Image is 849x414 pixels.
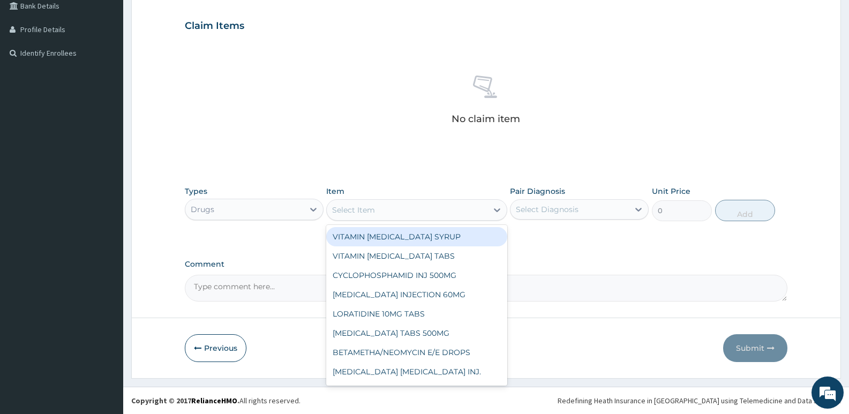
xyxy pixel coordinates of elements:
[326,246,507,266] div: VITAMIN [MEDICAL_DATA] TABS
[326,323,507,343] div: [MEDICAL_DATA] TABS 500MG
[326,227,507,246] div: VITAMIN [MEDICAL_DATA] SYRUP
[20,54,43,80] img: d_794563401_company_1708531726252_794563401
[5,292,204,330] textarea: Type your message and hit 'Enter'
[62,135,148,243] span: We're online!
[123,387,849,414] footer: All rights reserved.
[715,200,775,221] button: Add
[510,186,565,197] label: Pair Diagnosis
[326,343,507,362] div: BETAMETHA/NEOMYCIN E/E DROPS
[326,266,507,285] div: CYCLOPHOSPHAMID INJ 500MG
[326,285,507,304] div: [MEDICAL_DATA] INJECTION 60MG
[452,114,520,124] p: No claim item
[191,204,214,215] div: Drugs
[185,334,246,362] button: Previous
[185,260,787,269] label: Comment
[332,205,375,215] div: Select Item
[191,396,237,405] a: RelianceHMO
[56,60,180,74] div: Chat with us now
[326,304,507,323] div: LORATIDINE 10MG TABS
[131,396,239,405] strong: Copyright © 2017 .
[558,395,841,406] div: Redefining Heath Insurance in [GEOGRAPHIC_DATA] using Telemedicine and Data Science!
[185,187,207,196] label: Types
[516,204,578,215] div: Select Diagnosis
[652,186,690,197] label: Unit Price
[185,20,244,32] h3: Claim Items
[326,186,344,197] label: Item
[176,5,201,31] div: Minimize live chat window
[723,334,787,362] button: Submit
[326,362,507,381] div: [MEDICAL_DATA] [MEDICAL_DATA] INJ.
[326,381,507,401] div: TRETINOIN0.05% CREAM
